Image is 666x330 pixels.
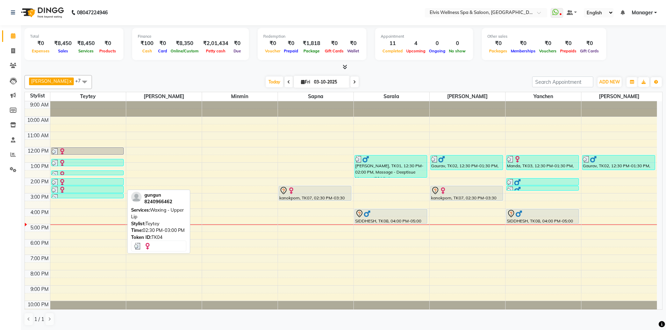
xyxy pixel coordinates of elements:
[632,9,653,16] span: Manager
[141,49,154,53] span: Cash
[51,194,124,198] div: [PERSON_NAME], TK06, 03:00 PM-03:15 PM, Threading - Eye Brows
[74,39,98,47] div: ₹8,450
[29,224,50,232] div: 5:00 PM
[507,186,579,190] div: walkin, TK05, 02:30 PM-02:45 PM, Threading - Eye Brows
[138,39,156,47] div: ₹100
[51,186,124,193] div: gungun, TK04, 02:30 PM-03:00 PM, Waxing - [GEOGRAPHIC_DATA]
[509,39,537,47] div: ₹0
[447,39,467,47] div: 0
[31,78,69,84] span: [PERSON_NAME]
[487,49,509,53] span: Packages
[537,49,558,53] span: Vouchers
[50,92,126,101] span: Teytey
[354,92,429,101] span: Sarala
[77,49,95,53] span: Services
[131,227,143,233] span: Time:
[323,49,345,53] span: Gift Cards
[131,221,145,226] span: Stylist:
[131,192,142,202] img: profile
[29,209,50,216] div: 4:00 PM
[355,155,427,177] div: [PERSON_NAME], TK01, 12:30 PM-02:00 PM, Massage - Deeptisue Massage (90 Min )
[29,255,50,262] div: 7:00 PM
[25,92,50,100] div: Stylist
[487,39,509,47] div: ₹0
[26,132,50,139] div: 11:00 AM
[266,76,283,87] span: Today
[302,49,321,53] span: Package
[279,186,351,200] div: kanokporn, TK07, 02:30 PM-03:30 PM, Massage - Deeptisue Massage (60 Min)
[323,39,345,47] div: ₹0
[26,147,50,155] div: 12:00 PM
[51,159,124,166] div: gungun, TK04, 12:45 PM-01:15 PM, L’Oréal / Kérastase Wash - Hair Wash & BlastDry
[156,39,169,47] div: ₹0
[345,39,361,47] div: ₹0
[507,155,579,170] div: Manda, TK03, 12:30 PM-01:30 PM, Hands & Feet Men - Premium Pedicure
[381,39,404,47] div: 11
[509,49,537,53] span: Memberships
[582,155,655,170] div: Gaurav, TK02, 12:30 PM-01:30 PM, Massage - Swedish Massage (60 Min)
[98,49,118,53] span: Products
[312,77,347,87] input: 2025-10-03
[232,49,243,53] span: Due
[26,301,50,308] div: 10:00 PM
[30,39,51,47] div: ₹0
[131,234,151,240] span: Token ID:
[29,240,50,247] div: 6:00 PM
[404,39,427,47] div: 4
[597,77,622,87] button: ADD NEW
[56,49,70,53] span: Sales
[578,49,601,53] span: Gift Cards
[578,39,601,47] div: ₹0
[144,198,172,205] div: 8240966462
[278,92,353,101] span: Sapna
[29,286,50,293] div: 9:00 PM
[131,227,186,234] div: 02:30 PM-03:00 PM
[131,234,186,241] div: TK04
[75,78,86,83] span: +7
[144,192,161,198] span: gungun
[26,117,50,124] div: 10:00 AM
[131,207,150,213] span: Services:
[34,316,44,323] span: 1 / 1
[77,3,108,22] b: 08047224946
[282,39,300,47] div: ₹0
[169,39,200,47] div: ₹8,350
[507,178,579,185] div: walkin, TK05, 02:00 PM-02:30 PM, Waxing - [GEOGRAPHIC_DATA]
[427,39,447,47] div: 0
[30,49,51,53] span: Expenses
[131,220,186,227] div: Teytey
[282,49,300,53] span: Prepaid
[599,79,620,85] span: ADD NEW
[200,39,231,47] div: ₹2,01,434
[51,171,124,175] div: gungun, TK04, 01:30 PM-01:45 PM, Threading - Eye Brows
[51,178,124,185] div: gungun, TK04, 02:00 PM-02:30 PM, Waxing - Under Arms
[169,49,200,53] span: Online/Custom
[355,209,427,223] div: SIDDHESH, TK08, 04:00 PM-05:00 PM, Massage - Swedish Massage (60 Min)
[29,270,50,278] div: 8:00 PM
[204,49,227,53] span: Petty cash
[29,163,50,170] div: 1:00 PM
[507,209,579,223] div: SIDDHESH, TK08, 04:00 PM-05:00 PM, Massage - Swedish Massage (60 Min)
[69,78,72,84] a: x
[29,101,50,109] div: 9:00 AM
[30,34,118,39] div: Total
[431,186,503,200] div: kanokporn, TK07, 02:30 PM-03:30 PM, Massage - Deeptisue Massage (60 Min)
[263,34,361,39] div: Redemption
[98,39,118,47] div: ₹0
[430,92,505,101] span: [PERSON_NAME]
[29,193,50,201] div: 3:00 PM
[300,39,323,47] div: ₹1,818
[263,49,282,53] span: Voucher
[299,79,312,85] span: Fri
[487,34,601,39] div: Other sales
[537,39,558,47] div: ₹0
[18,3,66,22] img: logo
[581,92,657,101] span: [PERSON_NAME]
[431,155,503,170] div: Gaurav, TK02, 12:30 PM-01:30 PM, Massage - Swedish Massage (60 Min)
[381,49,404,53] span: Completed
[558,39,578,47] div: ₹0
[506,92,581,101] span: Yanchen
[447,49,467,53] span: No show
[532,76,593,87] input: Search Appointment
[381,34,467,39] div: Appointment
